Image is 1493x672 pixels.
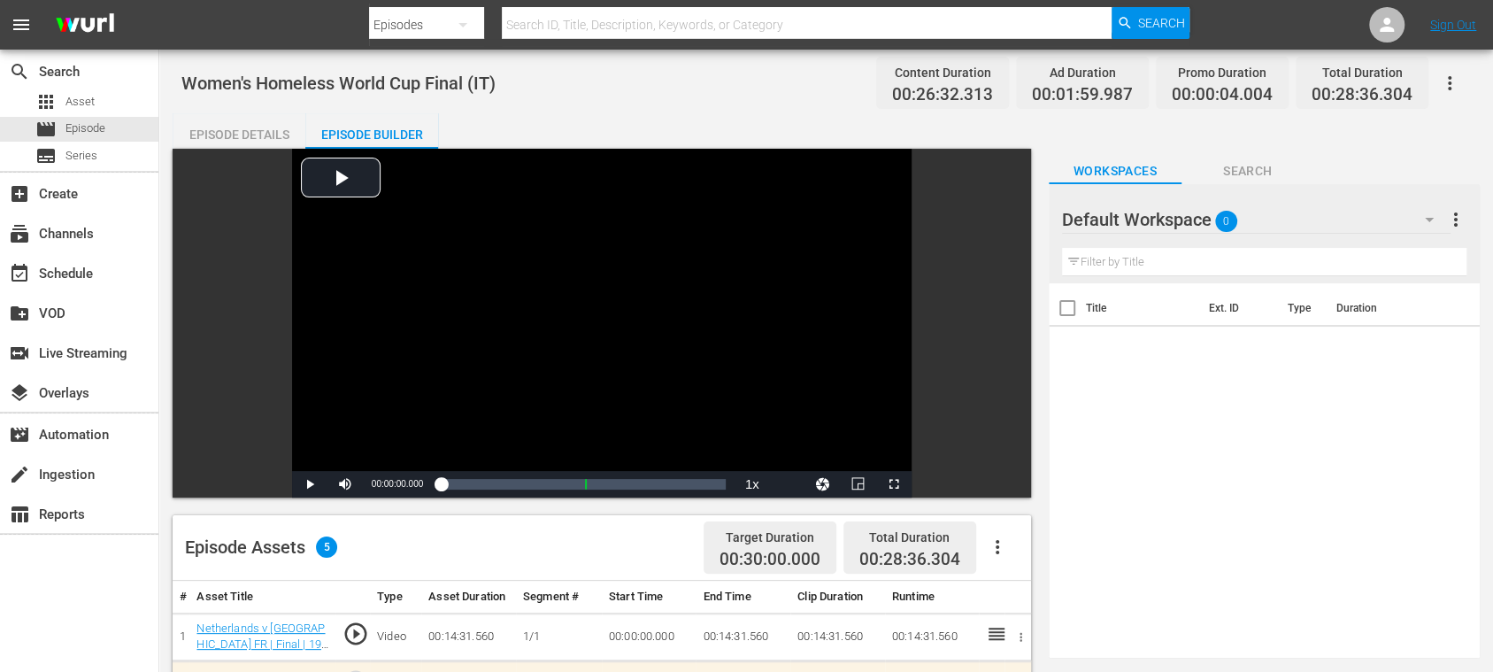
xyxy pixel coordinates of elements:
span: Workspaces [1049,160,1181,182]
td: 00:14:31.560 [696,613,790,660]
span: Channels [9,223,30,244]
th: Asset Title [189,581,335,614]
td: 1/1 [516,613,602,660]
span: Asset [65,93,95,111]
th: Asset Duration [421,581,516,614]
span: Schedule [9,263,30,284]
th: Start Time [602,581,696,614]
th: Runtime [885,581,980,614]
span: Reports [9,504,30,525]
span: 00:28:36.304 [859,549,960,569]
div: Content Duration [892,60,993,85]
span: 00:00:04.004 [1172,85,1273,105]
span: Asset [35,91,57,112]
button: Fullscreen [876,471,912,498]
div: Promo Duration [1172,60,1273,85]
span: 00:26:32.313 [892,85,993,105]
span: Episode [35,119,57,140]
span: 00:00:00.000 [372,479,423,489]
div: Default Workspace [1062,195,1451,244]
td: 00:14:31.560 [885,613,980,660]
span: Search [9,61,30,82]
span: Automation [9,424,30,445]
span: 00:28:36.304 [1312,85,1412,105]
button: Picture-in-Picture [841,471,876,498]
td: 1 [173,613,189,660]
th: Clip Duration [790,581,885,614]
span: Live Streaming [9,343,30,364]
div: Total Duration [1312,60,1412,85]
span: Create [9,183,30,205]
span: 0 [1215,203,1237,240]
span: Search [1181,160,1314,182]
span: VOD [9,303,30,324]
div: Video Player [292,149,912,498]
td: 00:14:31.560 [421,613,516,660]
button: more_vert [1445,198,1466,241]
span: Series [35,145,57,166]
th: End Time [696,581,790,614]
div: Episode Builder [305,113,438,156]
td: 00:14:31.560 [790,613,885,660]
div: Ad Duration [1032,60,1133,85]
a: Sign Out [1430,18,1476,32]
button: Mute [327,471,363,498]
span: 00:01:59.987 [1032,85,1133,105]
th: Type [1277,283,1326,333]
div: Episode Assets [185,537,337,558]
button: Play [292,471,327,498]
button: Episode Builder [305,113,438,149]
span: Episode [65,120,105,137]
span: Women's Homeless World Cup Final (IT) [181,73,496,94]
div: Total Duration [859,525,960,550]
td: 00:00:00.000 [602,613,696,660]
td: Video [370,613,421,660]
button: Playback Rate [735,471,770,498]
div: Target Duration [720,525,820,550]
button: Search [1112,7,1189,39]
span: more_vert [1445,209,1466,230]
span: play_circle_outline [342,621,369,647]
span: menu [11,14,32,35]
th: Segment # [516,581,602,614]
span: 00:30:00.000 [720,550,820,570]
th: Title [1086,283,1198,333]
img: ans4CAIJ8jUAAAAAAAAAAAAAAAAAAAAAAAAgQb4GAAAAAAAAAAAAAAAAAAAAAAAAJMjXAAAAAAAAAAAAAAAAAAAAAAAAgAT5G... [42,4,127,46]
div: Progress Bar [441,479,726,490]
span: Search [1138,7,1185,39]
span: Ingestion [9,464,30,485]
button: Jump To Time [805,471,841,498]
th: Type [370,581,421,614]
div: Episode Details [173,113,305,156]
button: Episode Details [173,113,305,149]
span: Series [65,147,97,165]
span: 5 [316,537,337,558]
th: Ext. ID [1198,283,1277,333]
th: Duration [1326,283,1432,333]
th: # [173,581,189,614]
span: Overlays [9,382,30,404]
